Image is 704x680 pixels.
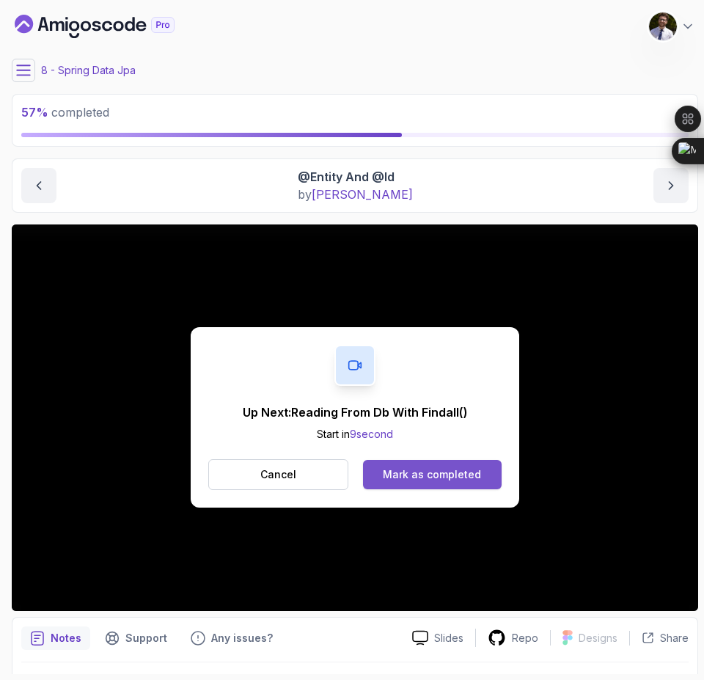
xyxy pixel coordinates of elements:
div: Mark as completed [383,467,481,482]
p: 8 - Spring Data Jpa [41,63,136,78]
button: Share [629,631,689,646]
button: Mark as completed [363,460,502,489]
span: completed [21,105,109,120]
img: user profile image [649,12,677,40]
p: @Entity And @Id [298,168,413,186]
button: next content [653,168,689,203]
p: Slides [434,631,463,646]
iframe: 1 - @Entity and @Id [12,224,698,611]
a: Repo [476,629,550,647]
span: 9 second [350,428,393,440]
button: Support button [96,626,176,650]
span: 57 % [21,105,48,120]
a: Dashboard [15,15,208,38]
p: Notes [51,631,81,646]
span: [PERSON_NAME] [312,187,413,202]
p: Share [660,631,689,646]
p: Up Next: Reading From Db With Findall() [243,403,468,421]
button: Cancel [208,459,348,490]
p: Support [125,631,167,646]
button: previous content [21,168,56,203]
p: Repo [512,631,538,646]
p: Designs [579,631,617,646]
button: Feedback button [182,626,282,650]
p: by [298,186,413,203]
p: Any issues? [211,631,273,646]
p: Cancel [260,467,296,482]
p: Start in [243,427,468,442]
button: notes button [21,626,90,650]
button: user profile image [648,12,695,41]
a: Slides [400,630,475,646]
